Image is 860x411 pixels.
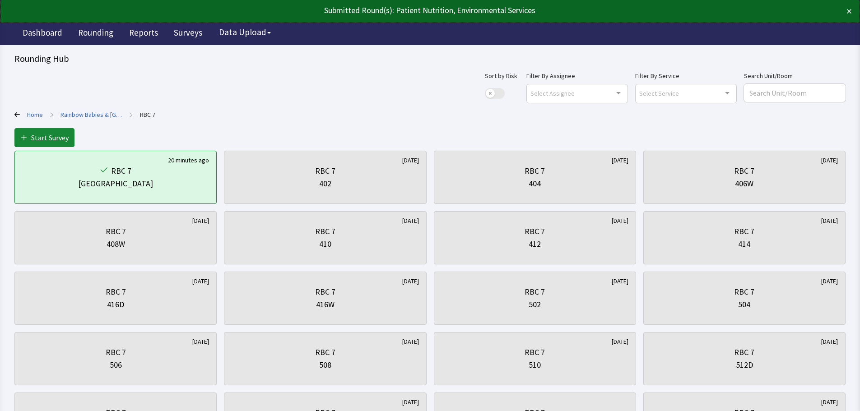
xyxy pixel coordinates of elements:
[612,277,628,286] div: [DATE]
[319,359,331,371] div: 508
[821,216,838,225] div: [DATE]
[106,225,126,238] div: RBC 7
[736,359,753,371] div: 512D
[738,238,750,250] div: 414
[315,225,335,238] div: RBC 7
[14,52,846,65] div: Rounding Hub
[529,177,541,190] div: 404
[315,165,335,177] div: RBC 7
[319,238,331,250] div: 410
[402,156,419,165] div: [DATE]
[50,106,53,124] span: >
[107,238,125,250] div: 408W
[106,346,126,359] div: RBC 7
[529,359,541,371] div: 510
[122,23,165,45] a: Reports
[78,177,153,190] div: [GEOGRAPHIC_DATA]
[8,4,767,17] div: Submitted Round(s): Patient Nutrition, Environmental Services
[485,70,517,81] label: Sort by Risk
[612,216,628,225] div: [DATE]
[27,110,43,119] a: Home
[529,238,541,250] div: 412
[315,346,335,359] div: RBC 7
[130,106,133,124] span: >
[525,225,545,238] div: RBC 7
[525,346,545,359] div: RBC 7
[319,177,331,190] div: 402
[846,4,852,18] button: ×
[402,397,419,406] div: [DATE]
[612,337,628,346] div: [DATE]
[107,298,124,311] div: 416D
[821,277,838,286] div: [DATE]
[60,110,122,119] a: Rainbow Babies & Children's Hospital
[14,128,74,147] button: Start Survey
[16,23,69,45] a: Dashboard
[192,337,209,346] div: [DATE]
[734,286,754,298] div: RBC 7
[315,286,335,298] div: RBC 7
[821,397,838,406] div: [DATE]
[402,277,419,286] div: [DATE]
[744,70,846,81] label: Search Unit/Room
[167,23,209,45] a: Surveys
[635,70,737,81] label: Filter By Service
[821,156,838,165] div: [DATE]
[316,298,335,311] div: 416W
[402,337,419,346] div: [DATE]
[110,359,122,371] div: 506
[612,156,628,165] div: [DATE]
[111,165,131,177] div: RBC 7
[192,216,209,225] div: [DATE]
[639,88,679,98] span: Select Service
[525,165,545,177] div: RBC 7
[734,225,754,238] div: RBC 7
[402,216,419,225] div: [DATE]
[168,156,209,165] div: 20 minutes ago
[525,286,545,298] div: RBC 7
[530,88,575,98] span: Select Assignee
[734,346,754,359] div: RBC 7
[526,70,628,81] label: Filter By Assignee
[529,298,541,311] div: 502
[71,23,120,45] a: Rounding
[106,286,126,298] div: RBC 7
[31,132,69,143] span: Start Survey
[214,24,276,41] button: Data Upload
[821,337,838,346] div: [DATE]
[738,298,750,311] div: 504
[140,110,155,119] a: RBC 7
[744,84,846,102] input: Search Unit/Room
[735,177,753,190] div: 406W
[192,277,209,286] div: [DATE]
[734,165,754,177] div: RBC 7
